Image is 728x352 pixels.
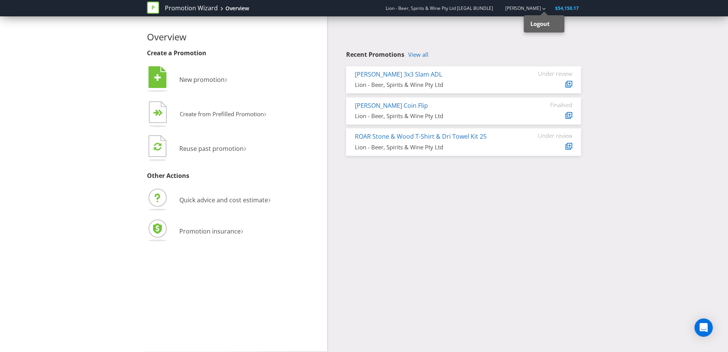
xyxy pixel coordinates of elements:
div: Under review [527,132,572,139]
div: Open Intercom Messenger [694,318,713,337]
span: › [244,141,246,154]
h3: Other Actions [147,173,321,179]
span: › [268,193,271,205]
tspan:  [154,142,161,151]
div: Finalised [527,101,572,108]
span: New promotion [179,75,225,84]
span: Promotion insurance [179,227,241,235]
div: Under review [527,70,572,77]
h3: Create a Promotion [147,50,321,57]
span: › [264,107,267,119]
a: Promotion insurance› [147,227,243,235]
a: [PERSON_NAME] [498,5,541,11]
span: › [225,72,227,85]
span: › [241,224,243,237]
span: Quick advice and cost estimate [179,196,268,204]
div: Lion - Beer, Spirits & Wine Pty Ltd [355,81,515,89]
div: Lion - Beer, Spirits & Wine Pty Ltd [355,112,515,120]
a: [PERSON_NAME] 3x3 Slam ADL [355,70,442,78]
span: $54,150.17 [555,5,579,11]
tspan:  [154,74,161,82]
tspan:  [158,109,163,117]
div: Lion - Beer, Spirits & Wine Pty Ltd [355,143,515,151]
a: Promotion Wizard [165,4,218,13]
a: View all [408,51,428,58]
a: Quick advice and cost estimate› [147,196,271,204]
div: Overview [225,5,249,12]
button: Create from Prefilled Promotion› [147,99,267,130]
span: Lion - Beer, Spirits & Wine Pty Ltd [LEGAL BUNDLE] [386,5,493,11]
span: Create from Prefilled Promotion [180,110,264,118]
span: Reuse past promotion [179,144,244,153]
a: [PERSON_NAME] Coin Flip [355,101,428,110]
strong: Logout [530,20,550,27]
a: ROAR Stone & Wood T-Shirt & Dri Towel Kit 25 [355,132,487,141]
h2: Overview [147,32,321,42]
span: Recent Promotions [346,50,404,59]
